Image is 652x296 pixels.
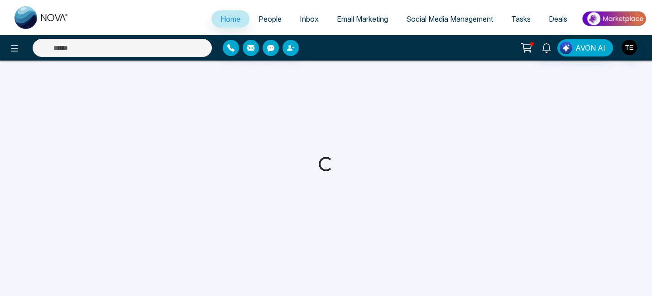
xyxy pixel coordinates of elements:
span: Tasks [511,14,531,23]
img: Lead Flow [560,42,572,54]
span: Email Marketing [337,14,388,23]
a: Inbox [291,10,328,28]
button: AVON AI [557,39,613,56]
a: Home [211,10,249,28]
img: User Avatar [622,40,637,55]
span: Inbox [300,14,319,23]
a: People [249,10,291,28]
img: Market-place.gif [581,9,647,29]
a: Deals [540,10,576,28]
span: AVON AI [575,42,605,53]
a: Email Marketing [328,10,397,28]
a: Social Media Management [397,10,502,28]
span: Home [221,14,240,23]
img: Nova CRM Logo [14,6,69,29]
a: Tasks [502,10,540,28]
span: Social Media Management [406,14,493,23]
span: Deals [549,14,567,23]
span: People [259,14,282,23]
